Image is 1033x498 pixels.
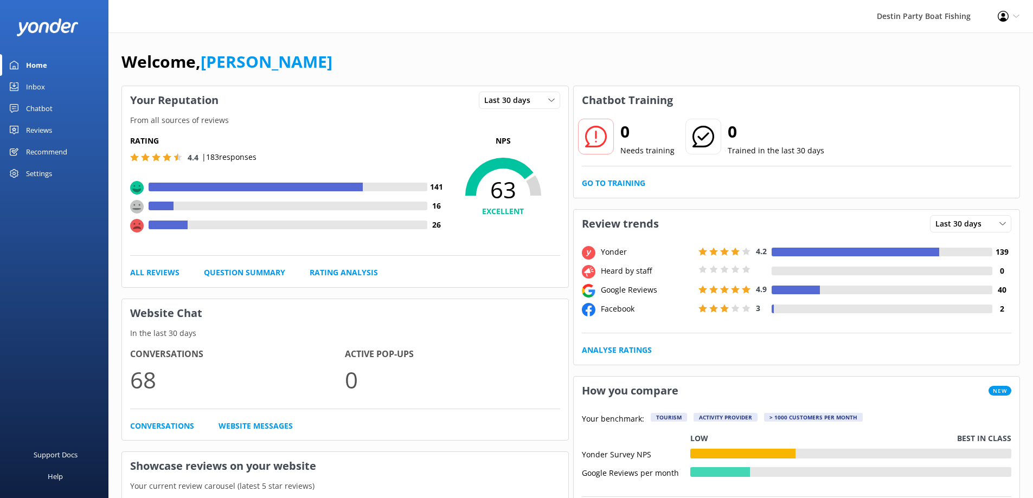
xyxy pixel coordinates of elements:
h3: Review trends [574,210,667,238]
h5: Rating [130,135,446,147]
span: New [989,386,1011,396]
p: 68 [130,361,345,398]
h4: 141 [427,181,446,193]
p: In the last 30 days [122,327,568,339]
h4: 16 [427,200,446,212]
h2: 0 [728,119,824,145]
div: Help [48,465,63,487]
h3: Website Chat [122,299,568,327]
a: Website Messages [219,420,293,432]
a: Question Summary [204,267,285,279]
a: Go to Training [582,177,645,189]
h4: 26 [427,219,446,231]
span: 4.4 [188,152,198,163]
h3: Chatbot Training [574,86,681,114]
span: 4.2 [756,246,767,256]
p: Needs training [620,145,675,157]
p: 0 [345,361,560,398]
div: Google Reviews per month [582,467,690,477]
p: Best in class [957,432,1011,444]
h4: 139 [992,246,1011,258]
p: Low [690,432,708,444]
p: NPS [446,135,560,147]
img: yonder-white-logo.png [16,18,79,36]
div: Yonder Survey NPS [582,449,690,458]
h2: 0 [620,119,675,145]
a: Rating Analysis [310,267,378,279]
h1: Welcome, [121,49,332,75]
p: | 183 responses [202,151,256,163]
div: Tourism [651,413,687,422]
div: Activity Provider [694,413,758,422]
span: Last 30 days [935,218,988,230]
div: Chatbot [26,98,53,119]
div: Support Docs [34,444,78,465]
p: Trained in the last 30 days [728,145,824,157]
span: Last 30 days [484,94,537,106]
span: 63 [446,176,560,203]
h4: 2 [992,303,1011,315]
div: Recommend [26,141,67,163]
div: Inbox [26,76,45,98]
p: Your benchmark: [582,413,644,426]
div: Google Reviews [598,284,696,296]
h3: Showcase reviews on your website [122,452,568,480]
h4: EXCELLENT [446,205,560,217]
p: Your current review carousel (latest 5 star reviews) [122,480,568,492]
div: Facebook [598,303,696,315]
div: Reviews [26,119,52,141]
div: Settings [26,163,52,184]
span: 4.9 [756,284,767,294]
h4: Active Pop-ups [345,347,560,361]
a: [PERSON_NAME] [201,50,332,73]
h4: 40 [992,284,1011,296]
a: Analyse Ratings [582,344,652,356]
span: 3 [756,303,760,313]
a: All Reviews [130,267,179,279]
h4: 0 [992,265,1011,277]
div: Home [26,54,47,76]
div: Heard by staff [598,265,696,277]
div: > 1000 customers per month [764,413,863,422]
h4: Conversations [130,347,345,361]
a: Conversations [130,420,194,432]
h3: Your Reputation [122,86,227,114]
h3: How you compare [574,377,686,405]
p: From all sources of reviews [122,114,568,126]
div: Yonder [598,246,696,258]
